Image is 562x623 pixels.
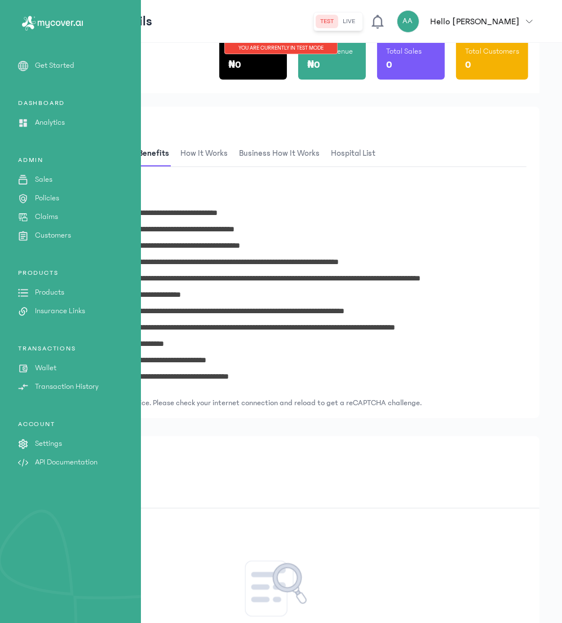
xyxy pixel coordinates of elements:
button: Business How It Works [237,141,329,167]
button: live [339,15,360,28]
span: Business How It Works [237,141,322,167]
button: test [316,15,339,28]
p: 0 Active customers [34,461,528,473]
p: Wallet [35,362,56,374]
p: Policies [35,192,59,204]
p: Customers [35,230,71,242]
h3: Product benefits [36,181,526,196]
p: Claims [35,211,58,223]
div: AA [397,10,419,33]
p: Insurance Links [35,305,85,317]
p: Product details [36,116,526,129]
p: 0 [386,57,392,73]
p: Transaction History [35,381,99,393]
button: AAHello [PERSON_NAME] [397,10,539,33]
button: Product Benefits [106,141,178,167]
p: API Documentation [35,457,98,468]
p: Hello [PERSON_NAME] [431,15,519,28]
p: Settings [35,438,62,450]
button: How It Works [178,141,237,167]
div: You are currently in TEST MODE [224,43,338,54]
p: Analytics [35,117,65,129]
p: Get Started [35,60,74,72]
p: ₦0 [307,57,321,73]
span: hospital List [329,141,378,167]
button: hospital List [329,141,384,167]
h2: Customers [34,447,528,461]
p: ₦0 [228,57,242,73]
p: Products [35,287,64,299]
span: How It Works [178,141,230,167]
p: Sales [35,174,52,186]
p: 0 [465,57,471,73]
